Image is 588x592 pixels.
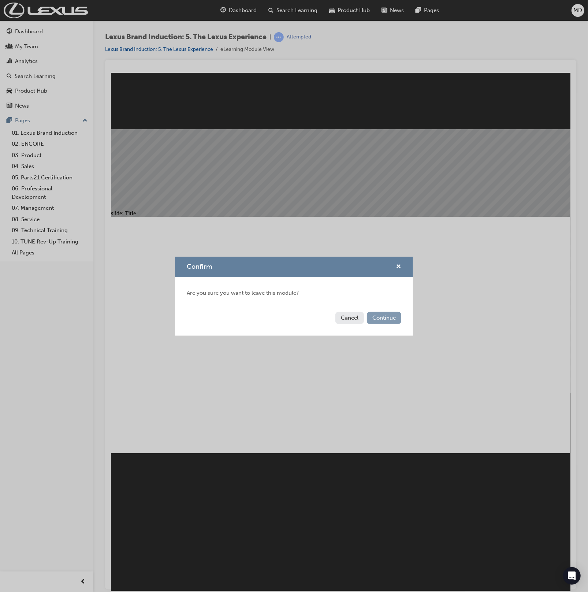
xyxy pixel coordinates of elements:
div: Open Intercom Messenger [563,567,581,585]
button: Cancel [335,312,364,324]
span: Confirm [187,263,212,271]
button: Continue [367,312,401,324]
div: Are you sure you want to leave this module? [175,277,413,309]
div: Confirm [175,257,413,336]
span: cross-icon [396,264,401,271]
button: cross-icon [396,263,401,272]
